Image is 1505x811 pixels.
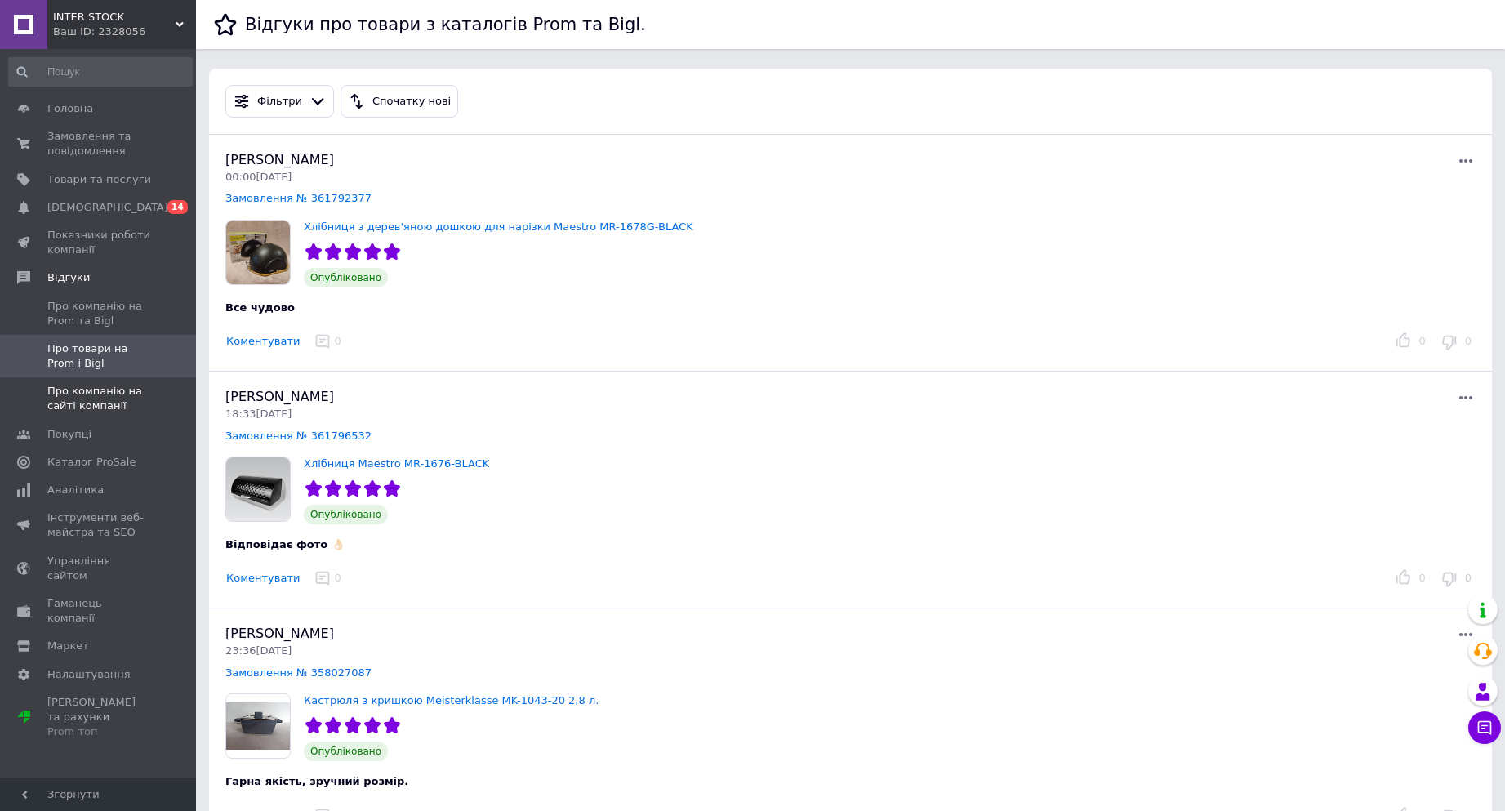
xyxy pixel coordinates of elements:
a: Кастрюля з кришкою Meisterklasse MK-1043-20 2,8 л. [304,694,599,706]
span: [PERSON_NAME] [225,389,334,404]
span: 14 [167,200,188,214]
span: INTER STOCK [53,10,176,25]
h1: Відгуки про товари з каталогів Prom та Bigl. [245,15,646,34]
span: Відгуки [47,270,90,285]
span: 00:00[DATE] [225,171,292,183]
img: Хлібниця з дерев'яною дошкою для нарізки Maestro MR-1678G-BLACK [226,221,290,284]
button: Фільтри [225,85,334,118]
span: Налаштування [47,667,131,682]
a: Хлібниця Maestro MR-1676-BLACK [304,457,489,470]
button: Спочатку нові [341,85,458,118]
span: Все чудово [225,301,295,314]
span: Каталог ProSale [47,455,136,470]
button: Коментувати [225,570,301,587]
span: Опубліковано [304,505,388,524]
a: Замовлення № 358027087 [225,666,372,679]
button: Чат з покупцем [1468,711,1501,744]
span: Гаманець компанії [47,596,151,626]
span: Відповідає фото 👌🏻 [225,538,345,550]
a: Хлібниця з дерев'яною дошкою для нарізки Maestro MR-1678G-BLACK [304,221,693,233]
span: Головна [47,101,93,116]
span: [PERSON_NAME] та рахунки [47,695,151,740]
span: Покупці [47,427,91,442]
span: Замовлення та повідомлення [47,129,151,158]
span: [PERSON_NAME] [225,152,334,167]
input: Пошук [8,57,193,87]
div: Фільтри [254,93,305,110]
span: Показники роботи компанії [47,228,151,257]
span: Про товари на Prom і Bigl [47,341,151,371]
button: Коментувати [225,333,301,350]
span: Опубліковано [304,742,388,761]
span: [DEMOGRAPHIC_DATA] [47,200,168,215]
span: 23:36[DATE] [225,644,292,657]
span: Гарна якість, зручний розмір. [225,775,408,787]
div: Prom топ [47,724,151,739]
span: Товари та послуги [47,172,151,187]
span: Опубліковано [304,268,388,287]
div: Ваш ID: 2328056 [53,25,196,39]
span: Маркет [47,639,89,653]
span: Про компанію на сайті компанії [47,384,151,413]
span: Інструменти веб-майстра та SEO [47,510,151,540]
span: 18:33[DATE] [225,408,292,420]
span: Управління сайтом [47,554,151,583]
a: Замовлення № 361792377 [225,192,372,204]
span: Про компанію на Prom та Bigl [47,299,151,328]
img: Хлібниця Maestro MR-1676-BLACK [226,457,290,521]
a: Замовлення № 361796532 [225,430,372,442]
span: [PERSON_NAME] [225,626,334,641]
img: Кастрюля з кришкою Meisterklasse MK-1043-20 2,8 л. [226,694,290,758]
div: Спочатку нові [369,93,454,110]
span: Аналітика [47,483,104,497]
